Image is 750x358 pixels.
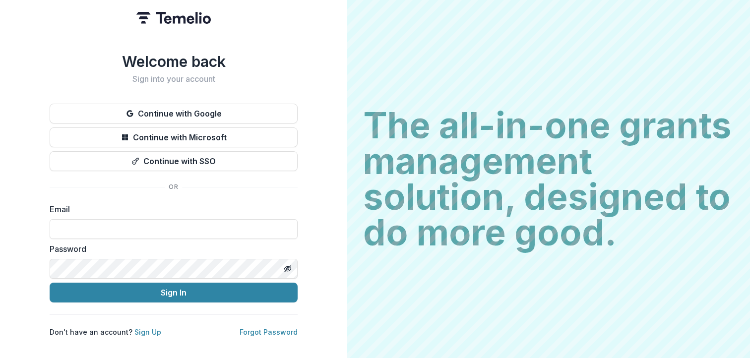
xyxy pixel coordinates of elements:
[50,243,292,255] label: Password
[50,127,298,147] button: Continue with Microsoft
[50,203,292,215] label: Email
[50,327,161,337] p: Don't have an account?
[50,151,298,171] button: Continue with SSO
[136,12,211,24] img: Temelio
[280,261,296,277] button: Toggle password visibility
[50,104,298,123] button: Continue with Google
[240,328,298,336] a: Forgot Password
[50,53,298,70] h1: Welcome back
[50,74,298,84] h2: Sign into your account
[50,283,298,302] button: Sign In
[134,328,161,336] a: Sign Up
